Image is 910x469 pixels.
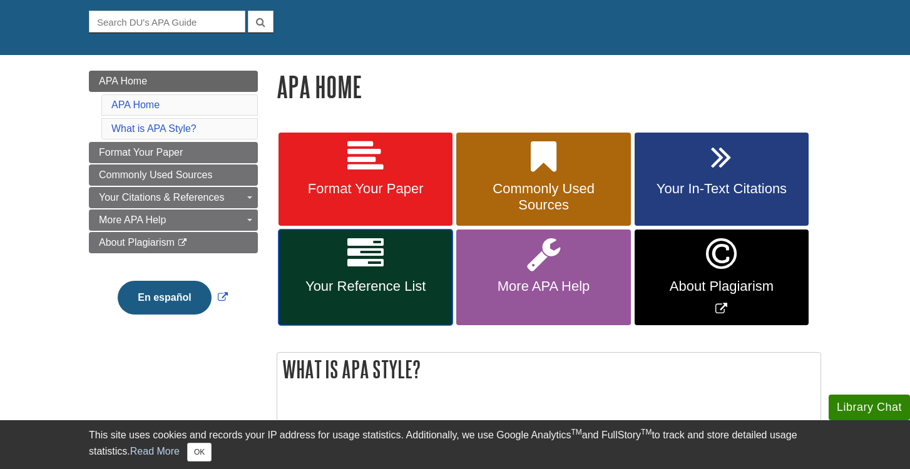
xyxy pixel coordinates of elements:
[177,239,188,247] i: This link opens in a new window
[279,133,452,226] a: Format Your Paper
[644,278,799,295] span: About Plagiarism
[277,71,821,103] h1: APA Home
[115,292,230,303] a: Link opens in new window
[288,181,443,197] span: Format Your Paper
[99,192,224,203] span: Your Citations & References
[111,99,160,110] a: APA Home
[130,446,180,456] a: Read More
[111,123,197,134] a: What is APA Style?
[571,428,581,436] sup: TM
[641,428,652,436] sup: TM
[288,278,443,295] span: Your Reference List
[89,164,258,186] a: Commonly Used Sources
[635,133,809,226] a: Your In-Text Citations
[99,214,166,225] span: More APA Help
[99,76,147,86] span: APA Home
[89,71,258,336] div: Guide Page Menu
[456,229,630,325] a: More APA Help
[279,229,452,325] a: Your Reference List
[89,428,821,461] div: This site uses cookies and records your IP address for usage statistics. Additionally, we use Goo...
[89,142,258,163] a: Format Your Paper
[829,395,910,420] button: Library Chat
[644,181,799,197] span: Your In-Text Citations
[99,147,183,158] span: Format Your Paper
[99,169,212,180] span: Commonly Used Sources
[635,229,809,325] a: Link opens in new window
[89,71,258,92] a: APA Home
[89,187,258,208] a: Your Citations & References
[118,281,211,315] button: En español
[89,232,258,253] a: About Plagiarism
[277,353,821,386] h2: What is APA Style?
[456,133,630,226] a: Commonly Used Sources
[99,237,175,248] span: About Plagiarism
[89,209,258,231] a: More APA Help
[89,11,245,33] input: Search DU's APA Guide
[187,443,212,461] button: Close
[466,181,621,213] span: Commonly Used Sources
[466,278,621,295] span: More APA Help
